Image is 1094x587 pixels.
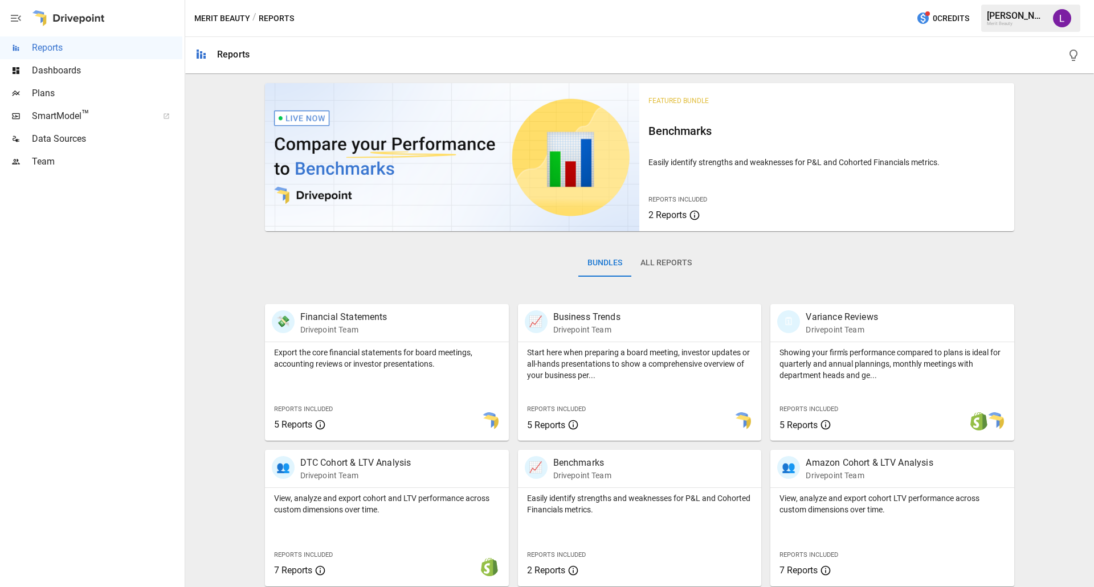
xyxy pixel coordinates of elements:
[32,109,150,123] span: SmartModel
[631,249,701,277] button: All Reports
[527,551,586,559] span: Reports Included
[480,558,499,576] img: shopify
[265,83,640,231] img: video thumbnail
[777,456,800,479] div: 👥
[217,49,250,60] div: Reports
[272,456,295,479] div: 👥
[779,405,838,413] span: Reports Included
[300,470,411,481] p: Drivepoint Team
[274,419,312,430] span: 5 Reports
[648,122,1005,140] h6: Benchmarks
[272,310,295,333] div: 💸
[648,97,709,105] span: Featured Bundle
[779,551,838,559] span: Reports Included
[525,456,548,479] div: 📈
[578,249,631,277] button: Bundles
[806,470,933,481] p: Drivepoint Team
[648,196,707,203] span: Reports Included
[32,64,182,77] span: Dashboards
[300,310,387,324] p: Financial Statements
[987,21,1046,26] div: Merit Beauty
[274,565,312,576] span: 7 Reports
[300,324,387,335] p: Drivepoint Team
[194,11,250,26] button: Merit Beauty
[274,492,500,515] p: View, analyze and export cohort and LTV performance across custom dimensions over time.
[806,456,933,470] p: Amazon Cohort & LTV Analysis
[1053,9,1071,27] img: Liz Tortoso
[527,420,565,430] span: 5 Reports
[252,11,256,26] div: /
[806,324,877,335] p: Drivepoint Team
[525,310,548,333] div: 📈
[32,132,182,146] span: Data Sources
[553,456,611,470] p: Benchmarks
[32,41,182,55] span: Reports
[527,492,753,515] p: Easily identify strengths and weaknesses for P&L and Cohorted Financials metrics.
[553,324,621,335] p: Drivepoint Team
[274,347,500,370] p: Export the core financial statements for board meetings, accounting reviews or investor presentat...
[1046,2,1078,34] button: Liz Tortoso
[527,347,753,381] p: Start here when preparing a board meeting, investor updates or all-hands presentations to show a ...
[32,87,182,100] span: Plans
[648,157,1005,168] p: Easily identify strengths and weaknesses for P&L and Cohorted Financials metrics.
[553,470,611,481] p: Drivepoint Team
[986,412,1004,430] img: smart model
[779,565,818,576] span: 7 Reports
[274,551,333,559] span: Reports Included
[527,565,565,576] span: 2 Reports
[806,310,877,324] p: Variance Reviews
[300,456,411,470] p: DTC Cohort & LTV Analysis
[779,420,818,430] span: 5 Reports
[553,310,621,324] p: Business Trends
[733,412,751,430] img: smart model
[648,210,687,220] span: 2 Reports
[779,347,1005,381] p: Showing your firm's performance compared to plans is ideal for quarterly and annual plannings, mo...
[274,405,333,413] span: Reports Included
[480,412,499,430] img: smart model
[933,11,969,26] span: 0 Credits
[779,492,1005,515] p: View, analyze and export cohort LTV performance across custom dimensions over time.
[777,310,800,333] div: 🗓
[912,8,974,29] button: 0Credits
[527,405,586,413] span: Reports Included
[987,10,1046,21] div: [PERSON_NAME]
[81,108,89,122] span: ™
[970,412,988,430] img: shopify
[32,155,182,169] span: Team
